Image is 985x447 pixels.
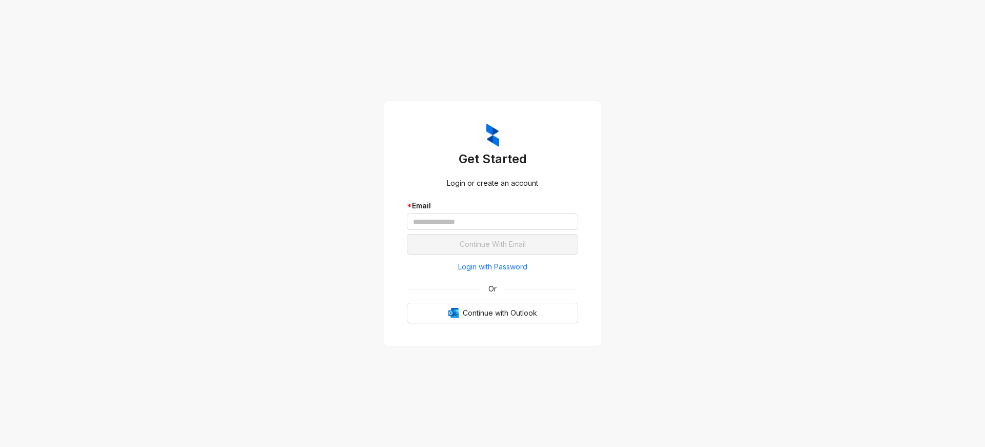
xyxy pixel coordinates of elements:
[407,200,578,211] div: Email
[486,124,499,147] img: ZumaIcon
[481,283,504,295] span: Or
[407,151,578,167] h3: Get Started
[458,261,527,273] span: Login with Password
[463,307,537,319] span: Continue with Outlook
[407,303,578,323] button: OutlookContinue with Outlook
[448,308,459,318] img: Outlook
[407,178,578,189] div: Login or create an account
[407,234,578,255] button: Continue With Email
[407,259,578,275] button: Login with Password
